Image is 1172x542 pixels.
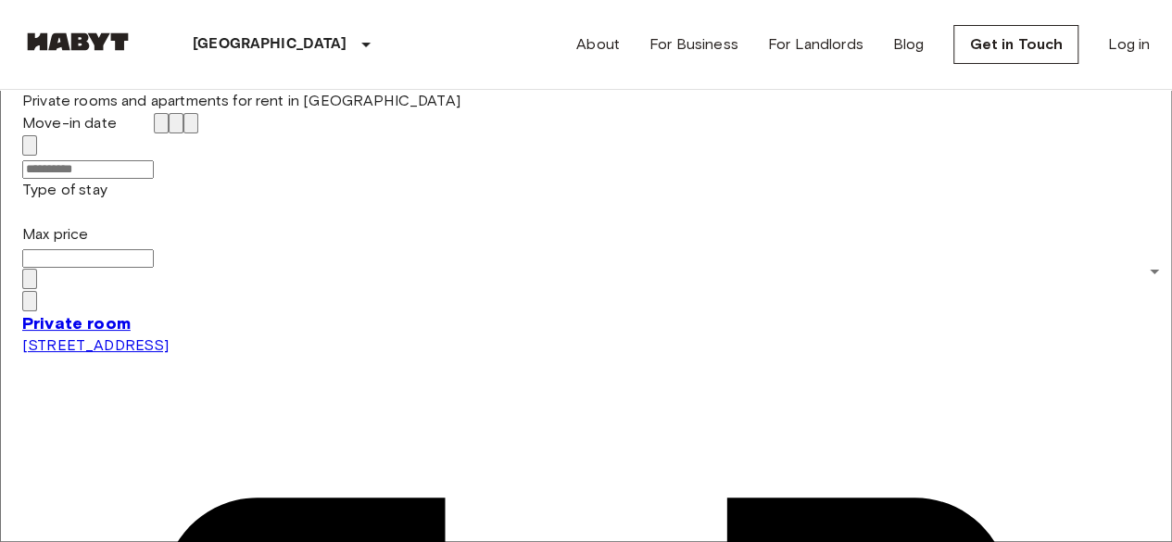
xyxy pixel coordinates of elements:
a: For Business [649,33,738,56]
p: [GEOGRAPHIC_DATA] [193,33,347,56]
a: Blog [893,33,925,56]
a: Log in [1108,33,1150,56]
a: Get in Touch [953,25,1078,64]
img: Habyt [22,32,133,51]
a: About [576,33,620,56]
a: For Landlords [768,33,863,56]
